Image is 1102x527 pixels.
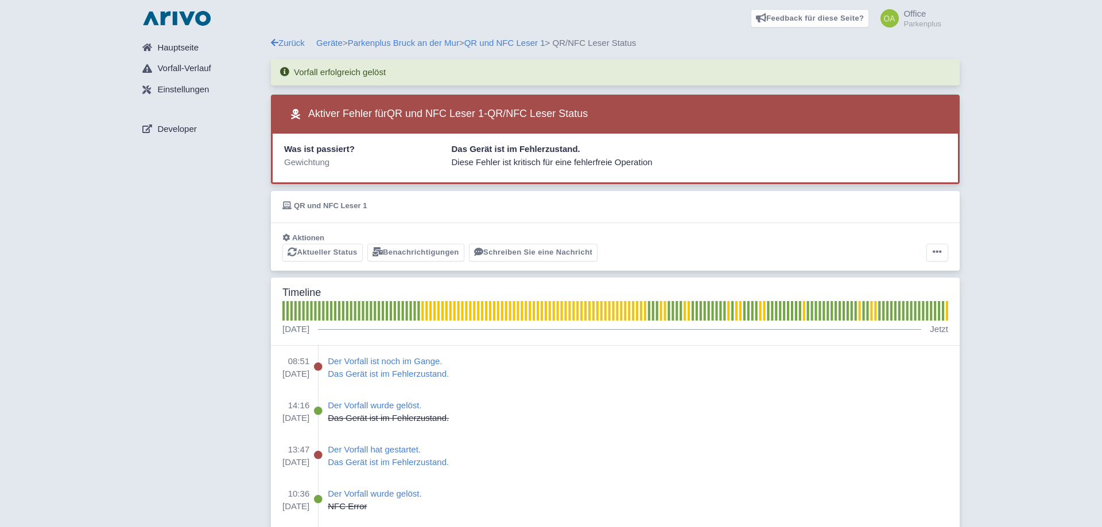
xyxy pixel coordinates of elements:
[282,104,588,124] h3: Aktiver Fehler für -
[448,156,950,169] div: Diese Fehler ist kritisch für eine fehlerfreie Operation
[271,37,960,50] div: > > > QR/NFC Leser Status
[133,118,271,140] a: Developer
[328,355,948,381] a: Der Vorfall ist noch im Gange. Das Gerät ist im Fehlerzustand.
[328,368,449,381] p: Das Gerät ist im Fehlerzustand.
[282,355,309,368] p: 08:51
[751,9,870,28] a: Feedback für diese Seite?
[282,443,309,456] p: 13:47
[328,412,449,425] p: Das Gerät ist im Fehlerzustand.
[328,443,449,456] div: Der Vorfall hat gestartet.
[282,487,309,501] p: 10:36
[328,487,948,513] a: Der Vorfall wurde gelöst. NFC Error
[464,38,545,48] a: QR und NFC Leser 1
[157,41,199,54] span: Hauptseite
[157,83,209,96] span: Einstellungen
[328,500,421,513] p: NFC Error
[157,123,196,136] span: Developer
[328,399,449,412] div: Der Vorfall wurde gelöst.
[140,9,214,28] img: logo
[133,37,271,58] a: Hauptseite
[271,38,305,48] a: Zurück
[157,62,211,75] span: Vorfall-Verlauf
[282,323,309,336] p: [DATE]
[328,487,421,501] div: Der Vorfall wurde gelöst.
[328,355,449,368] div: Der Vorfall ist noch im Gange.
[469,244,598,261] a: Schreiben Sie eine Nachricht
[903,20,941,28] small: Parkenplus
[292,233,324,242] span: Aktionen
[487,108,588,119] span: QR/NFC Leser Status
[328,456,449,469] p: Das Gerät ist im Fehlerzustand.
[282,399,309,412] p: 14:16
[448,143,950,156] div: Das Gerät ist im Fehlerzustand.
[282,456,309,469] p: [DATE]
[316,38,343,48] a: Geräte
[271,59,960,86] div: Vorfall erfolgreich gelöst
[903,9,926,18] span: Office
[282,368,309,381] p: [DATE]
[328,399,948,425] a: Der Vorfall wurde gelöst. Das Gerät ist im Fehlerzustand.
[281,143,448,156] div: Was ist passiert?
[282,244,363,261] a: Aktueller Status
[282,500,309,513] p: [DATE]
[133,79,271,101] a: Einstellungen
[930,323,948,336] p: Jetzt
[328,443,948,469] a: Der Vorfall hat gestartet. Das Gerät ist im Fehlerzustand.
[282,412,309,425] p: [DATE]
[282,287,321,299] h3: Timeline
[281,156,448,169] div: Gewichtung
[387,108,484,119] span: QR und NFC Leser 1
[294,201,367,210] span: QR und NFC Leser 1
[367,244,464,261] a: Benachrichtigungen
[133,58,271,80] a: Vorfall-Verlauf
[874,9,941,28] a: Office Parkenplus
[348,38,459,48] a: Parkenplus Bruck an der Mur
